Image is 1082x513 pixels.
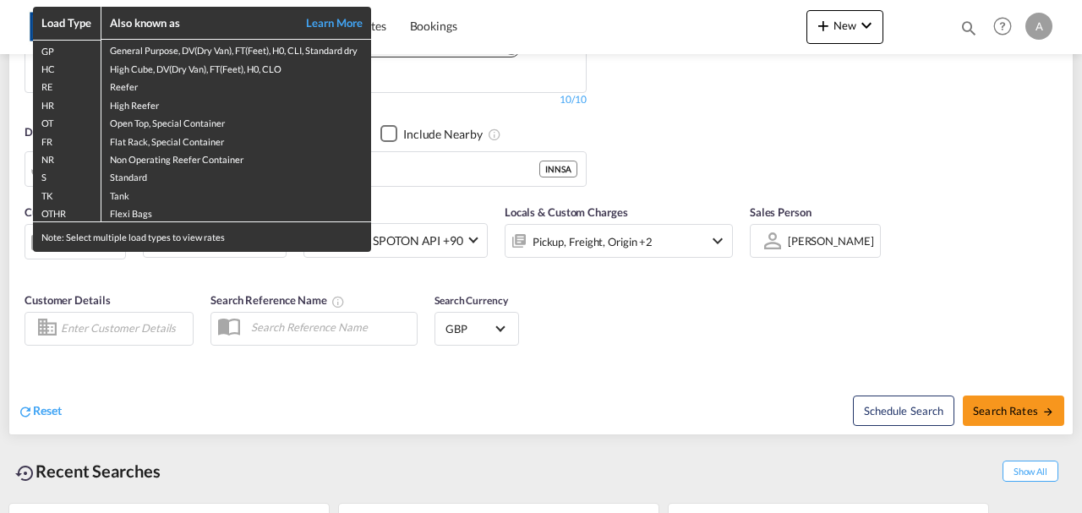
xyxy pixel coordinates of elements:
[101,40,371,58] td: General Purpose, DV(Dry Van), FT(Feet), H0, CLI, Standard dry
[33,185,101,203] td: TK
[101,203,371,221] td: Flexi Bags
[110,15,287,30] div: Also known as
[101,112,371,130] td: Open Top, Special Container
[33,131,101,149] td: FR
[101,95,371,112] td: High Reefer
[33,112,101,130] td: OT
[101,76,371,94] td: Reefer
[33,7,101,40] th: Load Type
[33,166,101,184] td: S
[101,166,371,184] td: Standard
[101,149,371,166] td: Non Operating Reefer Container
[33,149,101,166] td: NR
[33,58,101,76] td: HC
[33,203,101,221] td: OTHR
[287,15,363,30] a: Learn More
[101,58,371,76] td: High Cube, DV(Dry Van), FT(Feet), H0, CLO
[101,131,371,149] td: Flat Rack, Special Container
[33,95,101,112] td: HR
[101,185,371,203] td: Tank
[33,76,101,94] td: RE
[33,40,101,58] td: GP
[33,222,371,252] div: Note: Select multiple load types to view rates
